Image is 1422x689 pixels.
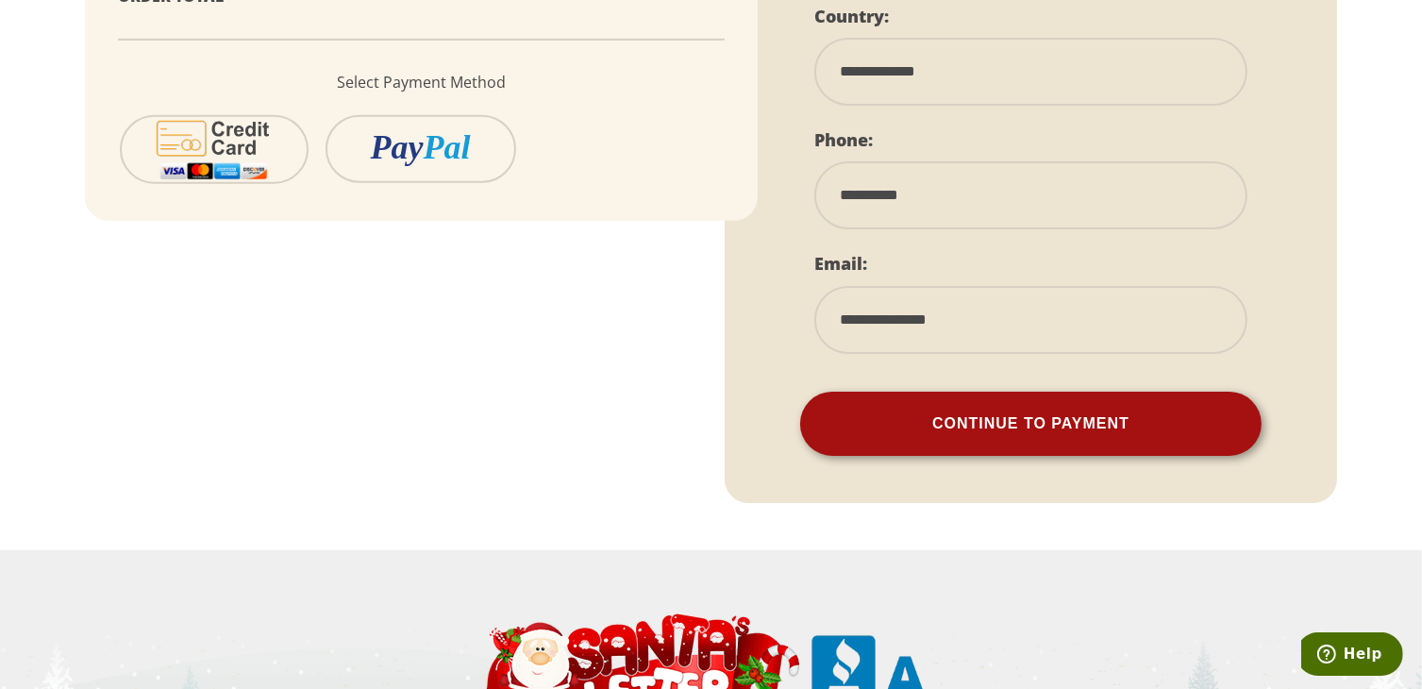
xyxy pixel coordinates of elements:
label: Country: [814,5,889,27]
p: Select Payment Method [118,69,725,96]
button: PayPal [326,115,516,183]
img: cc-icon-2.svg [144,117,283,182]
label: Phone: [814,128,873,151]
button: Continue To Payment [800,392,1261,456]
i: Pay [371,128,424,166]
i: Pal [424,128,471,166]
iframe: Opens a widget where you can find more information [1301,632,1403,680]
label: Email: [814,252,867,275]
